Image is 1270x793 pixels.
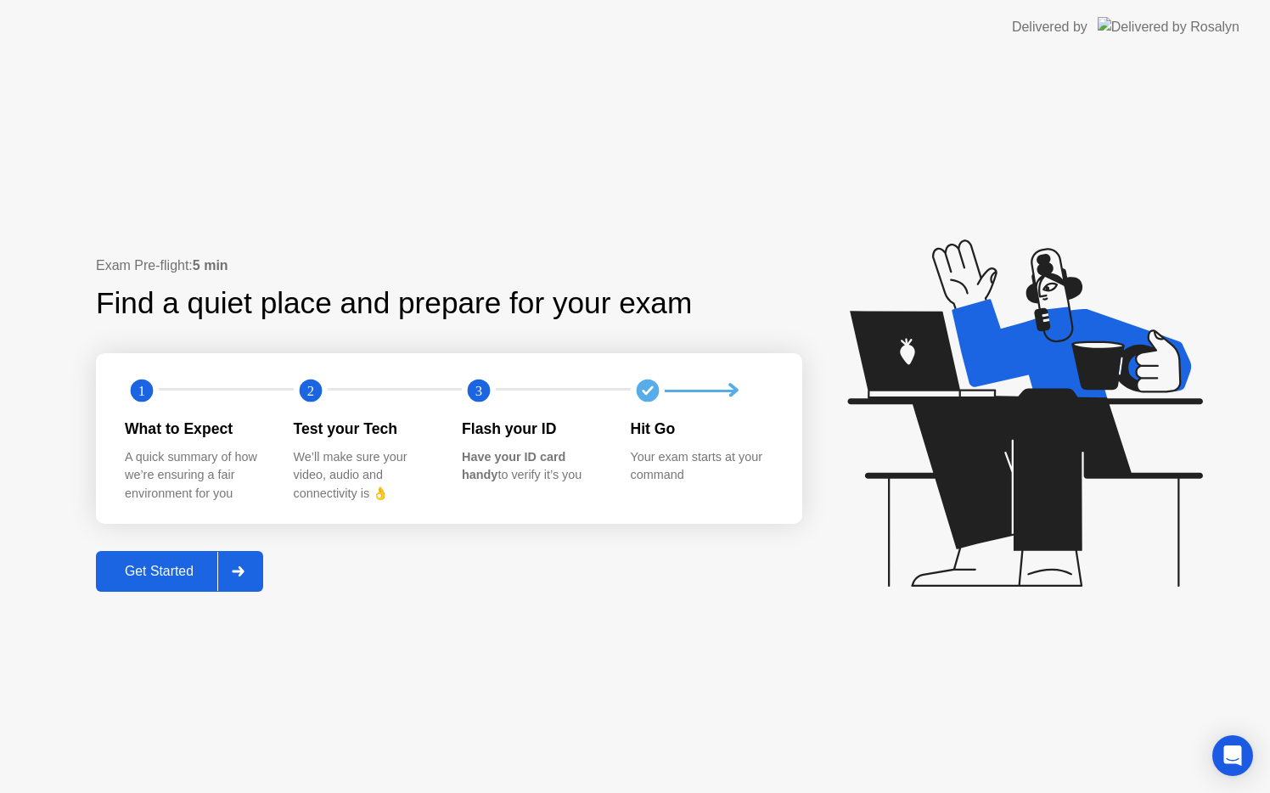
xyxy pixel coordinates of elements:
[462,450,565,482] b: Have your ID card handy
[1212,735,1253,776] div: Open Intercom Messenger
[125,448,267,503] div: A quick summary of how we’re ensuring a fair environment for you
[96,551,263,592] button: Get Started
[294,448,436,503] div: We’ll make sure your video, audio and connectivity is 👌
[193,258,228,273] b: 5 min
[1098,17,1239,37] img: Delivered by Rosalyn
[475,383,482,399] text: 3
[96,281,694,326] div: Find a quiet place and prepare for your exam
[101,564,217,579] div: Get Started
[1012,17,1087,37] div: Delivered by
[462,418,604,440] div: Flash your ID
[631,448,773,485] div: Your exam starts at your command
[96,256,802,276] div: Exam Pre-flight:
[138,383,145,399] text: 1
[462,448,604,485] div: to verify it’s you
[306,383,313,399] text: 2
[125,418,267,440] div: What to Expect
[294,418,436,440] div: Test your Tech
[631,418,773,440] div: Hit Go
